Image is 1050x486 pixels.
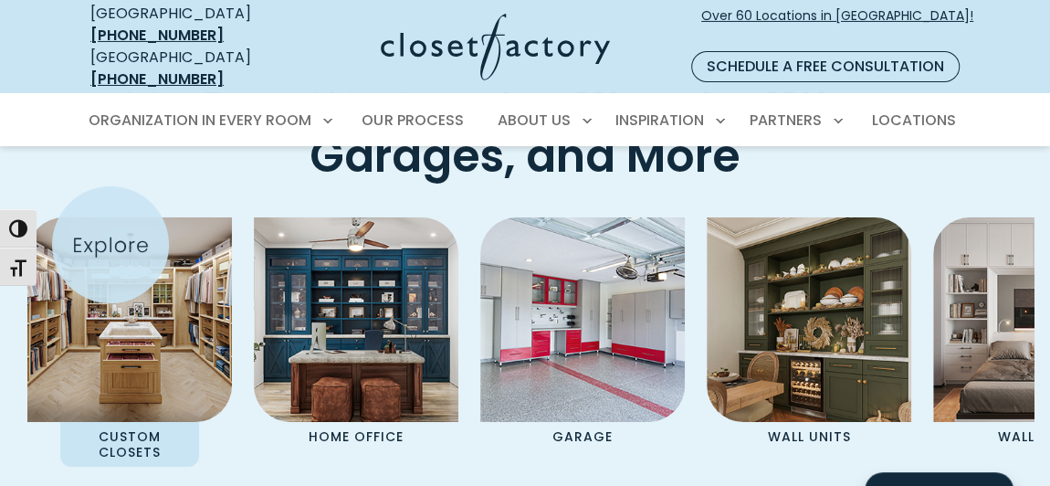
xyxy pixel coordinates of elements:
img: Garage Cabinets [480,217,685,422]
div: [GEOGRAPHIC_DATA] [90,47,289,90]
span: Inspiration [615,110,704,131]
span: Our Process [362,110,463,131]
a: Home Office featuring desk and custom cabinetry Home Office [243,217,469,451]
p: Garage [513,422,652,451]
img: Closet Factory Logo [381,14,610,80]
nav: Primary Menu [76,95,974,146]
p: Home Office [287,422,425,451]
div: [GEOGRAPHIC_DATA] [90,3,289,47]
img: Custom Closet with island [27,217,232,422]
p: Wall Units [740,422,878,451]
a: Garage Cabinets Garage [469,217,696,451]
span: Locations [872,110,956,131]
a: Custom Closet with island Custom Closets [16,217,243,466]
img: Home Office featuring desk and custom cabinetry [254,217,458,422]
a: Wall unit Wall Units [696,217,922,451]
img: Wall unit [707,217,911,422]
a: [PHONE_NUMBER] [90,25,224,46]
a: [PHONE_NUMBER] [90,69,224,90]
span: Organization in Every Room [89,110,311,131]
span: Over 60 Locations in [GEOGRAPHIC_DATA]! [701,6,973,45]
p: Custom Closets [60,422,199,466]
span: Partners [750,110,822,131]
a: Schedule a Free Consultation [691,51,960,82]
span: About Us [498,110,571,131]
